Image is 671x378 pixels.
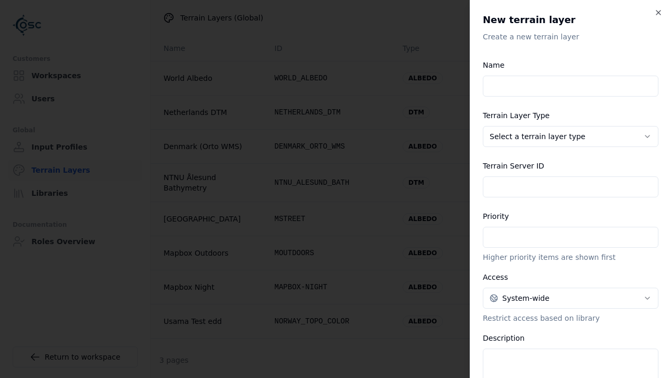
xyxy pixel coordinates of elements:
label: Priority [483,212,509,220]
p: Higher priority items are shown first [483,252,658,262]
label: Terrain Layer Type [483,111,549,120]
p: Create a new terrain layer [483,31,658,42]
label: Name [483,61,504,69]
p: Restrict access based on library [483,313,658,323]
label: Description [483,334,525,342]
h2: New terrain layer [483,13,658,27]
label: Terrain Server ID [483,162,544,170]
label: Access [483,273,508,281]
